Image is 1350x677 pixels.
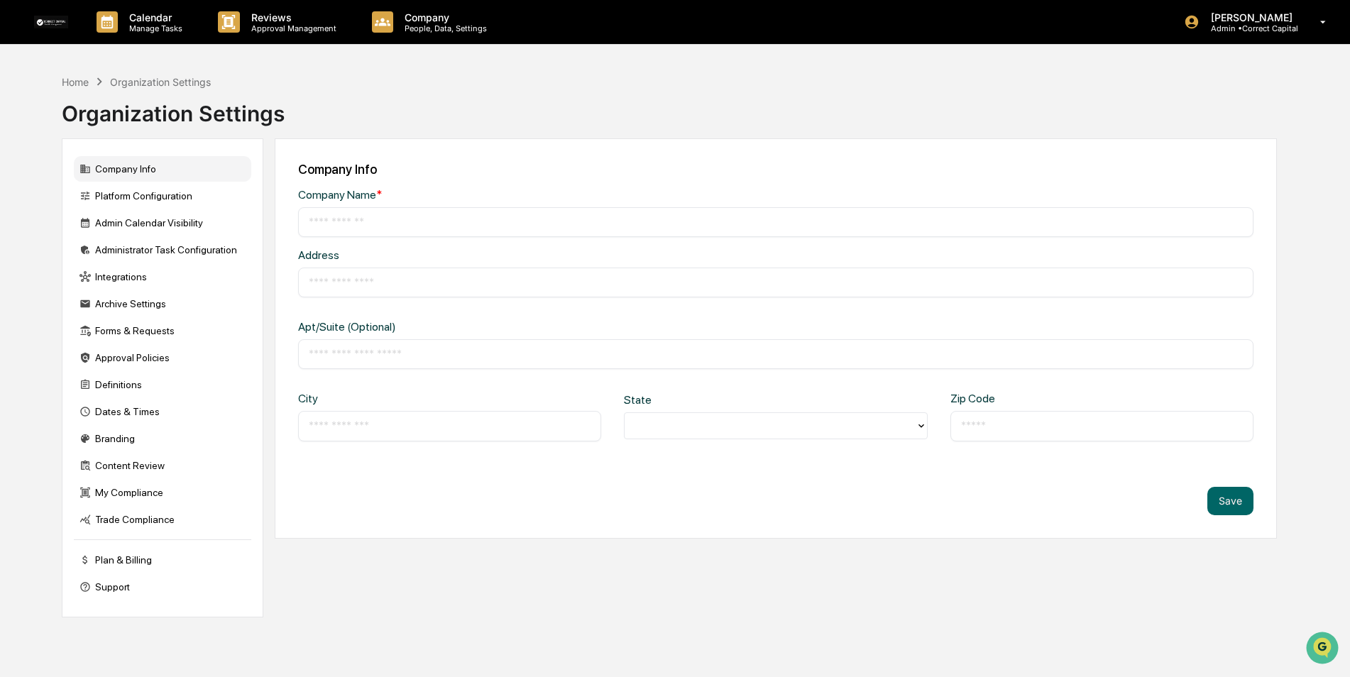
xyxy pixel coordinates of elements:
[74,291,251,317] div: Archive Settings
[298,392,434,405] div: City
[74,345,251,370] div: Approval Policies
[141,241,172,251] span: Pylon
[74,210,251,236] div: Admin Calendar Visibility
[14,180,26,192] div: 🖐️
[74,507,251,532] div: Trade Compliance
[28,206,89,220] span: Data Lookup
[118,23,190,33] p: Manage Tasks
[74,156,251,182] div: Company Info
[118,11,190,23] p: Calendar
[100,240,172,251] a: Powered byPylon
[74,183,251,209] div: Platform Configuration
[1200,11,1300,23] p: [PERSON_NAME]
[74,453,251,478] div: Content Review
[14,30,258,53] p: How can we help?
[624,393,760,407] div: State
[240,11,344,23] p: Reviews
[393,11,494,23] p: Company
[62,89,285,126] div: Organization Settings
[298,188,728,202] div: Company Name
[34,16,68,28] img: logo
[74,480,251,505] div: My Compliance
[9,200,95,226] a: 🔎Data Lookup
[48,123,180,134] div: We're available if you need us!
[393,23,494,33] p: People, Data, Settings
[74,264,251,290] div: Integrations
[74,318,251,343] div: Forms & Requests
[14,207,26,219] div: 🔎
[1305,630,1343,668] iframe: Open customer support
[62,76,89,88] div: Home
[298,248,728,262] div: Address
[117,179,176,193] span: Attestations
[1200,23,1300,33] p: Admin • Correct Capital
[74,574,251,600] div: Support
[28,179,92,193] span: Preclearance
[9,173,97,199] a: 🖐️Preclearance
[74,547,251,573] div: Plan & Billing
[74,399,251,424] div: Dates & Times
[14,109,40,134] img: 1746055101610-c473b297-6a78-478c-a979-82029cc54cd1
[74,372,251,397] div: Definitions
[298,162,1253,177] div: Company Info
[97,173,182,199] a: 🗄️Attestations
[240,23,344,33] p: Approval Management
[241,113,258,130] button: Start new chat
[1207,487,1253,515] button: Save
[298,320,728,334] div: Apt/Suite (Optional)
[74,426,251,451] div: Branding
[103,180,114,192] div: 🗄️
[74,237,251,263] div: Administrator Task Configuration
[48,109,233,123] div: Start new chat
[950,392,1087,405] div: Zip Code
[110,76,211,88] div: Organization Settings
